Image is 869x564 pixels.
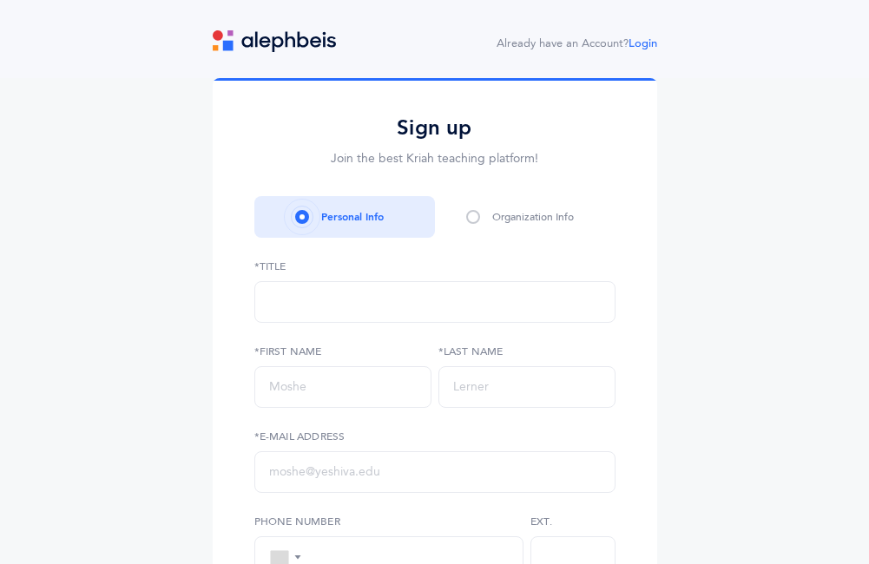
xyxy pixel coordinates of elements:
a: Login [629,37,657,49]
label: *Title [254,259,616,274]
label: *E-Mail Address [254,429,616,444]
div: Organization Info [492,209,574,225]
input: Moshe [254,366,431,408]
h2: Sign up [254,115,616,141]
img: logo.svg [213,30,336,52]
span: ▼ [293,552,302,563]
div: Personal Info [321,209,384,225]
label: Ext. [530,514,616,529]
p: Join the best Kriah teaching platform! [254,150,616,168]
select: Rabbi [254,281,616,323]
label: *Last Name [438,344,616,359]
label: Phone Number [254,514,523,529]
input: moshe@yeshiva.edu [254,451,616,493]
div: Already have an Account? [497,36,657,53]
input: Lerner [438,366,616,408]
label: *First Name [254,344,431,359]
